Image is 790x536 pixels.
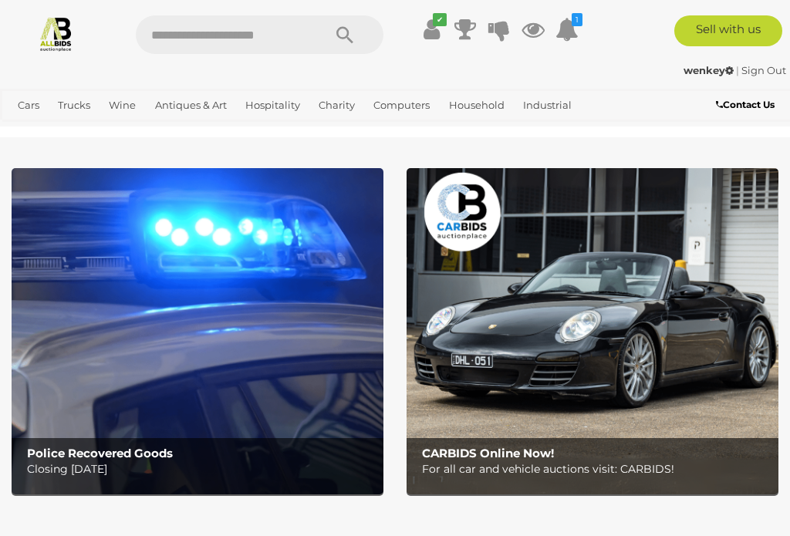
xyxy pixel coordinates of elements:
[555,15,579,43] a: 1
[741,64,786,76] a: Sign Out
[443,93,511,118] a: Household
[572,13,582,26] i: 1
[422,446,554,460] b: CARBIDS Online Now!
[126,118,170,143] a: Sports
[420,15,443,43] a: ✔
[239,93,306,118] a: Hospitality
[177,118,299,143] a: [GEOGRAPHIC_DATA]
[27,460,375,479] p: Closing [DATE]
[38,15,74,52] img: Allbids.com.au
[78,118,120,143] a: Office
[674,15,782,46] a: Sell with us
[716,96,778,113] a: Contact Us
[12,118,72,143] a: Jewellery
[149,93,233,118] a: Antiques & Art
[684,64,736,76] a: wenkey
[433,13,447,26] i: ✔
[736,64,739,76] span: |
[517,93,578,118] a: Industrial
[12,168,383,494] a: Police Recovered Goods Police Recovered Goods Closing [DATE]
[27,446,173,460] b: Police Recovered Goods
[422,460,770,479] p: For all car and vehicle auctions visit: CARBIDS!
[52,93,96,118] a: Trucks
[367,93,436,118] a: Computers
[306,15,383,54] button: Search
[684,64,734,76] strong: wenkey
[12,93,46,118] a: Cars
[312,93,361,118] a: Charity
[103,93,142,118] a: Wine
[407,168,778,494] img: CARBIDS Online Now!
[12,168,383,494] img: Police Recovered Goods
[407,168,778,494] a: CARBIDS Online Now! CARBIDS Online Now! For all car and vehicle auctions visit: CARBIDS!
[716,99,775,110] b: Contact Us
